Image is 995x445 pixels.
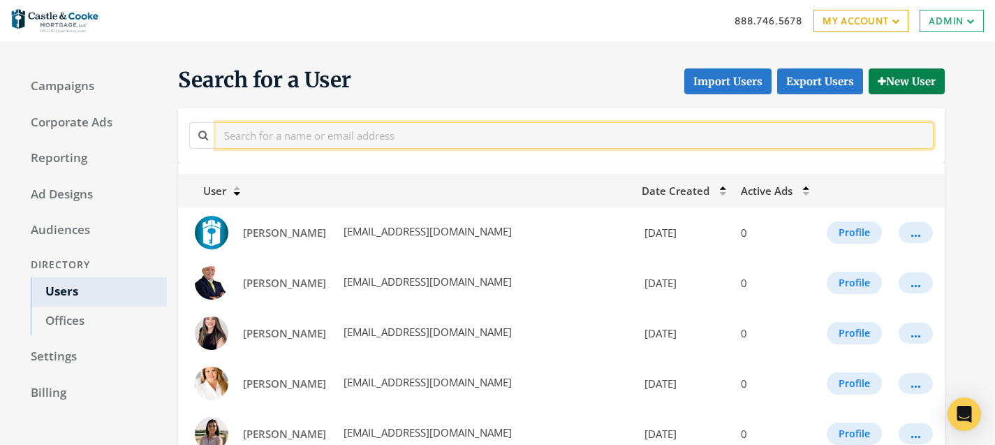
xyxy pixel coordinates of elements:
button: ... [899,323,933,344]
td: 0 [732,308,814,358]
div: ... [911,433,921,435]
a: [PERSON_NAME] [234,371,335,397]
a: Ad Designs [17,180,167,210]
img: Amanda Galicia profile [195,316,228,350]
a: [PERSON_NAME] [234,220,335,246]
span: Active Ads [741,184,793,198]
button: ... [899,373,933,394]
span: [EMAIL_ADDRESS][DOMAIN_NAME] [341,375,512,389]
button: ... [899,423,933,444]
span: [EMAIL_ADDRESS][DOMAIN_NAME] [341,425,512,439]
span: [PERSON_NAME] [243,276,326,290]
div: ... [911,333,921,334]
button: Profile [827,272,882,294]
a: Audiences [17,216,167,245]
a: Offices [31,307,167,336]
button: Profile [827,322,882,344]
button: Profile [827,221,882,244]
span: Search for a User [178,66,351,94]
span: User [186,184,226,198]
img: Abbigail Clawson profile [195,216,228,249]
span: Date Created [642,184,709,198]
span: [EMAIL_ADDRESS][DOMAIN_NAME] [341,275,512,289]
div: ... [911,383,921,384]
td: [DATE] [633,207,732,258]
a: [PERSON_NAME] [234,270,335,296]
a: [PERSON_NAME] [234,321,335,346]
td: [DATE] [633,308,732,358]
td: 0 [732,358,814,409]
button: ... [899,272,933,293]
a: Users [31,277,167,307]
button: Profile [827,372,882,395]
a: My Account [813,10,908,32]
a: Admin [920,10,984,32]
a: 888.746.5678 [735,13,802,28]
button: ... [899,222,933,243]
button: Import Users [684,68,772,94]
button: New User [869,68,945,94]
td: [DATE] [633,258,732,308]
img: Al Cucuk profile [195,266,228,300]
div: ... [911,282,921,284]
span: [PERSON_NAME] [243,226,326,240]
span: [EMAIL_ADDRESS][DOMAIN_NAME] [341,325,512,339]
td: 0 [732,207,814,258]
span: [PERSON_NAME] [243,377,326,391]
div: Directory [17,252,167,278]
a: Billing [17,379,167,408]
a: Reporting [17,144,167,173]
div: ... [911,232,921,233]
td: 0 [732,258,814,308]
a: Settings [17,342,167,372]
div: Open Intercom Messenger [948,397,981,431]
a: Export Users [777,68,863,94]
span: [PERSON_NAME] [243,326,326,340]
i: Search for a name or email address [198,130,208,140]
img: Adwerx [11,3,98,38]
td: [DATE] [633,358,732,409]
span: [PERSON_NAME] [243,427,326,441]
input: Search for a name or email address [216,122,934,148]
button: Profile [827,423,882,445]
a: Corporate Ads [17,108,167,138]
span: [EMAIL_ADDRESS][DOMAIN_NAME] [341,224,512,238]
img: Amy French profile [195,367,228,400]
a: Campaigns [17,72,167,101]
